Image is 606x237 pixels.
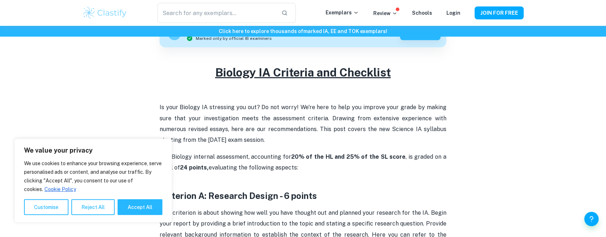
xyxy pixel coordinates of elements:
u: Biology IA Criteria and Checklist [215,66,391,79]
span: Is your Biology IA stressing you out? Do not worry! We're here to help you improve your grade by ... [160,104,448,143]
button: Reject All [71,199,115,215]
p: We value your privacy [24,146,162,155]
a: Schools [412,10,432,16]
strong: Criterion A: Research Design - 6 points [160,191,317,201]
p: Exemplars [326,9,359,17]
strong: 20% of the HL and 25% of the SL score [291,153,406,160]
span: The Biology internal assessment, accounting for , is graded on a total of evaluating the followin... [160,153,448,171]
button: Accept All [118,199,162,215]
a: Login [446,10,460,16]
p: We use cookies to enhance your browsing experience, serve personalised ads or content, and analys... [24,159,162,194]
button: JOIN FOR FREE [475,6,524,19]
a: Cookie Policy [44,186,76,192]
input: Search for any exemplars... [157,3,276,23]
button: Customise [24,199,68,215]
span: Marked only by official IB examiners [196,35,272,42]
p: Review [373,9,398,17]
button: Help and Feedback [584,212,599,226]
strong: 24 points, [180,164,209,171]
div: We value your privacy [14,139,172,223]
img: Clastify logo [82,6,128,20]
h6: Click here to explore thousands of marked IA, EE and TOK exemplars ! [1,27,605,35]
